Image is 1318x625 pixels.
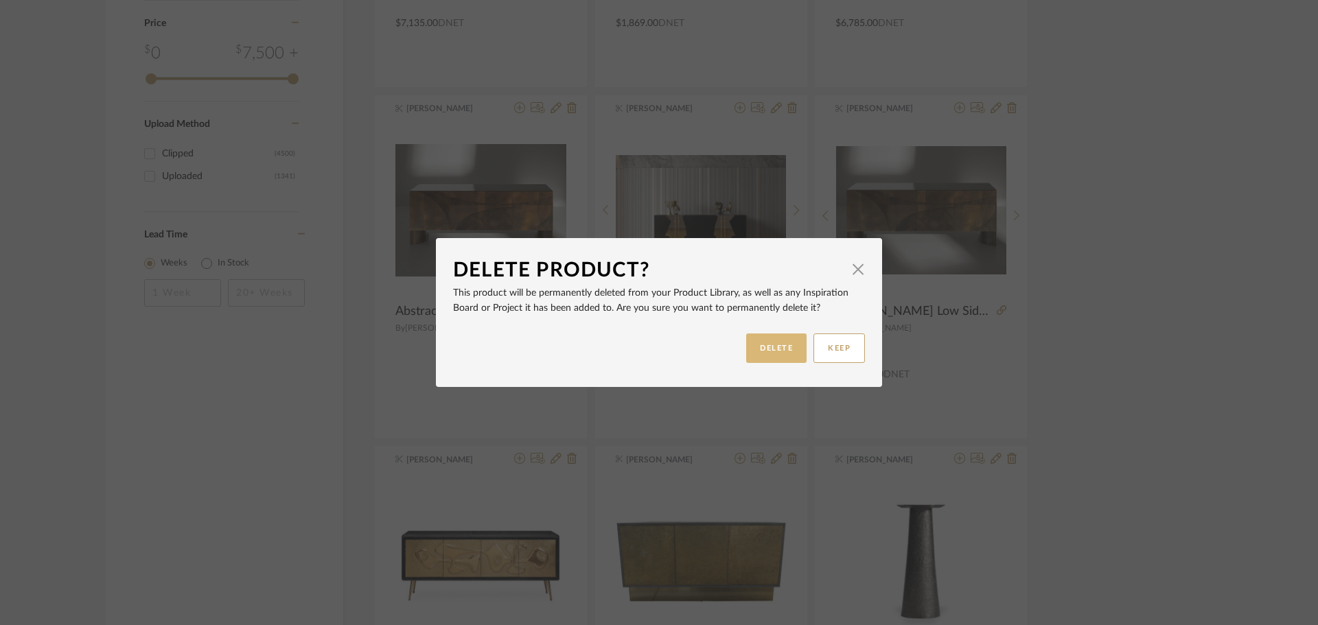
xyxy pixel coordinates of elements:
dialog-header: Delete Product? [453,255,865,285]
div: Delete Product? [453,255,844,285]
button: KEEP [813,333,865,363]
button: DELETE [746,333,807,363]
p: This product will be permanently deleted from your Product Library, as well as any Inspiration Bo... [453,285,865,316]
button: Close [844,255,872,283]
